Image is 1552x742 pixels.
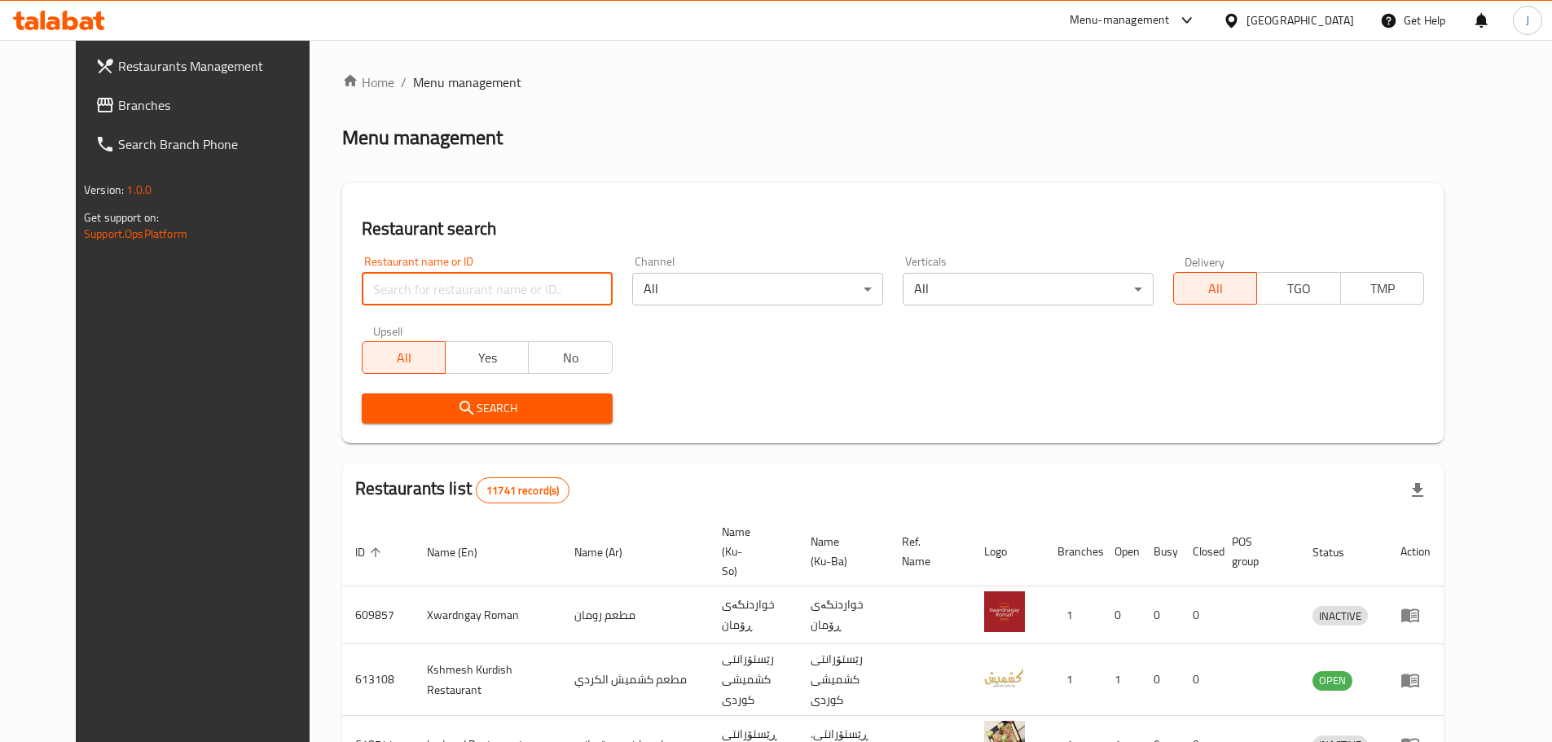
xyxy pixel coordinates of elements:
[1398,471,1437,510] div: Export file
[362,393,613,424] button: Search
[413,72,521,92] span: Menu management
[1173,272,1257,305] button: All
[903,273,1154,305] div: All
[84,179,124,200] span: Version:
[84,223,187,244] a: Support.OpsPlatform
[369,346,439,370] span: All
[342,644,414,716] td: 613108
[82,125,335,164] a: Search Branch Phone
[362,341,446,374] button: All
[984,656,1025,697] img: Kshmesh Kurdish Restaurant
[401,72,407,92] li: /
[342,586,414,644] td: 609857
[1044,644,1101,716] td: 1
[1232,532,1280,571] span: POS group
[414,644,561,716] td: Kshmesh Kurdish Restaurant
[535,346,605,370] span: No
[476,477,569,503] div: Total records count
[1256,272,1340,305] button: TGO
[452,346,522,370] span: Yes
[984,591,1025,632] img: Xwardngay Roman
[375,398,600,419] span: Search
[971,517,1044,586] th: Logo
[342,72,1444,92] nav: breadcrumb
[528,341,612,374] button: No
[1180,586,1219,644] td: 0
[709,586,798,644] td: خواردنگەی ڕۆمان
[427,542,499,562] span: Name (En)
[1246,11,1354,29] div: [GEOGRAPHIC_DATA]
[414,586,561,644] td: Xwardngay Roman
[82,86,335,125] a: Branches
[1101,644,1141,716] td: 1
[1044,517,1101,586] th: Branches
[1141,644,1180,716] td: 0
[118,134,322,154] span: Search Branch Phone
[709,644,798,716] td: رێستۆرانتی کشمیشى كوردى
[1400,670,1431,690] div: Menu
[798,586,889,644] td: خواردنگەی ڕۆمان
[1101,517,1141,586] th: Open
[1101,586,1141,644] td: 0
[1312,671,1352,690] span: OPEN
[362,273,613,305] input: Search for restaurant name or ID..
[1526,11,1529,29] span: J
[1312,671,1352,691] div: OPEN
[445,341,529,374] button: Yes
[118,56,322,76] span: Restaurants Management
[355,542,386,562] span: ID
[1185,256,1225,267] label: Delivery
[632,273,883,305] div: All
[1387,517,1444,586] th: Action
[561,644,709,716] td: مطعم كشميش الكردي
[126,179,152,200] span: 1.0.0
[1070,11,1170,30] div: Menu-management
[1340,272,1424,305] button: TMP
[561,586,709,644] td: مطعم رومان
[1141,586,1180,644] td: 0
[722,522,778,581] span: Name (Ku-So)
[342,125,503,151] h2: Menu management
[1400,605,1431,625] div: Menu
[1312,607,1368,626] span: INACTIVE
[1264,277,1334,301] span: TGO
[902,532,952,571] span: Ref. Name
[362,217,1424,241] h2: Restaurant search
[1180,517,1219,586] th: Closed
[355,476,570,503] h2: Restaurants list
[811,532,869,571] span: Name (Ku-Ba)
[1141,517,1180,586] th: Busy
[1312,606,1368,626] div: INACTIVE
[342,72,394,92] a: Home
[1180,277,1251,301] span: All
[1348,277,1418,301] span: TMP
[1180,644,1219,716] td: 0
[373,325,403,336] label: Upsell
[118,95,322,115] span: Branches
[1044,586,1101,644] td: 1
[477,483,569,498] span: 11741 record(s)
[574,542,644,562] span: Name (Ar)
[84,207,159,228] span: Get support on:
[1312,542,1365,562] span: Status
[798,644,889,716] td: رێستۆرانتی کشمیشى كوردى
[82,46,335,86] a: Restaurants Management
